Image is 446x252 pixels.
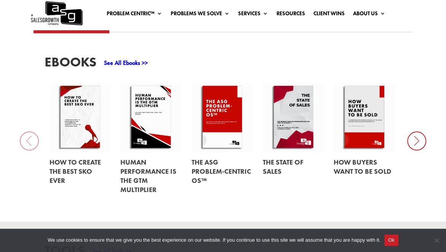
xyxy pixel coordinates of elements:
[45,55,96,73] h3: EBooks
[313,11,345,19] a: Client Wins
[353,11,385,19] a: About Us
[48,236,380,244] span: We use cookies to ensure that we give you the best experience on our website. If you continue to ...
[384,234,398,246] button: Ok
[238,11,268,19] a: Services
[433,236,440,244] span: No
[277,11,305,19] a: Resources
[104,59,148,67] a: See All Ebooks >>
[171,11,230,19] a: Problems We Solve
[107,11,162,19] a: Problem Centric™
